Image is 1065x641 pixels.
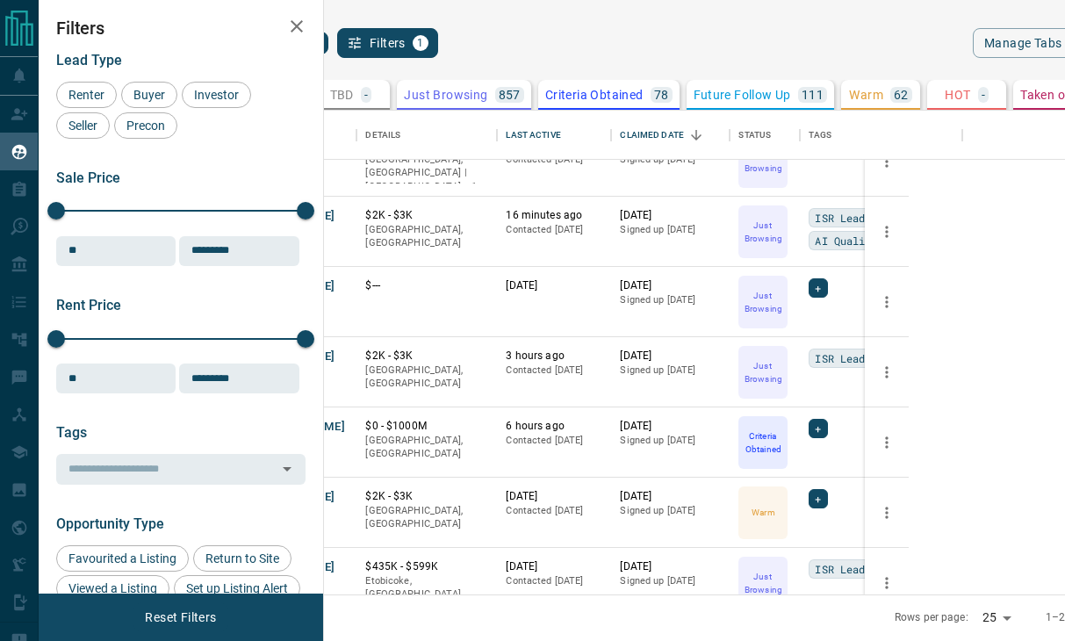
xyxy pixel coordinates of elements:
p: Just Browsing [740,359,786,385]
span: Viewed a Listing [62,581,163,595]
p: TBD [330,89,354,101]
div: Renter [56,82,117,108]
div: Last Active [506,111,560,160]
p: 857 [499,89,521,101]
p: $--- [365,278,488,293]
p: Signed up [DATE] [620,504,721,518]
span: Tags [56,424,87,441]
div: Set up Listing Alert [174,575,300,601]
button: more [874,429,900,456]
p: $2K - $3K [365,208,488,223]
p: Criteria Obtained [740,429,786,456]
div: + [809,278,827,298]
p: Signed up [DATE] [620,434,721,448]
div: Details [365,111,400,160]
p: 6 hours ago [506,419,602,434]
span: Seller [62,119,104,133]
div: Viewed a Listing [56,575,169,601]
span: Renter [62,88,111,102]
div: Tags [800,111,962,160]
button: more [874,570,900,596]
div: Last Active [497,111,611,160]
span: Rent Price [56,297,121,313]
span: ISR Lead [815,349,865,367]
p: Just Browsing [740,289,786,315]
p: - [982,89,985,101]
button: more [874,359,900,385]
p: 111 [802,89,824,101]
p: Signed up [DATE] [620,153,721,167]
span: Sale Price [56,169,120,186]
span: Lead Type [56,52,122,68]
div: + [809,419,827,438]
p: [DATE] [620,489,721,504]
div: Name [234,111,356,160]
div: 25 [975,605,1018,630]
button: Sort [684,123,709,148]
span: Precon [120,119,171,133]
div: Claimed Date [620,111,684,160]
p: Etobicoke, [GEOGRAPHIC_DATA] [365,574,488,601]
p: [DATE] [620,559,721,574]
p: [DATE] [506,559,602,574]
p: Contacted [DATE] [506,364,602,378]
button: Reset Filters [133,602,227,632]
button: more [874,148,900,175]
p: 16 minutes ago [506,208,602,223]
p: Contacted [DATE] [506,153,602,167]
div: Details [356,111,497,160]
p: Just Browsing [740,570,786,596]
p: Criteria Obtained [545,89,644,101]
span: + [815,279,821,297]
p: [DATE] [620,419,721,434]
p: [DATE] [506,489,602,504]
button: Open [275,457,299,481]
p: $2K - $3K [365,489,488,504]
p: Signed up [DATE] [620,223,721,237]
p: [GEOGRAPHIC_DATA], [GEOGRAPHIC_DATA] [365,504,488,531]
span: AI Qualified [815,232,890,249]
p: Warm [752,506,774,519]
div: Buyer [121,82,177,108]
p: Contacted [DATE] [506,574,602,588]
div: + [809,489,827,508]
p: Signed up [DATE] [620,574,721,588]
div: Return to Site [193,545,291,572]
span: Return to Site [199,551,285,565]
span: ISR Lead [815,209,865,227]
span: Set up Listing Alert [180,581,294,595]
button: more [874,289,900,315]
p: [DATE] [506,278,602,293]
p: Just Browsing [740,219,786,245]
span: Investor [188,88,245,102]
div: Investor [182,82,251,108]
p: [GEOGRAPHIC_DATA], [GEOGRAPHIC_DATA] [365,223,488,250]
div: Status [738,111,771,160]
p: 78 [654,89,669,101]
div: Tags [809,111,831,160]
p: [DATE] [620,208,721,223]
p: $0 - $1000M [365,419,488,434]
p: [GEOGRAPHIC_DATA], [GEOGRAPHIC_DATA] [365,364,488,391]
p: 3 hours ago [506,349,602,364]
p: Contacted [DATE] [506,434,602,448]
p: Just Browsing [404,89,487,101]
button: more [874,500,900,526]
p: Signed up [DATE] [620,293,721,307]
p: $435K - $599K [365,559,488,574]
span: 1 [414,37,427,49]
div: Seller [56,112,110,139]
p: Contacted [DATE] [506,223,602,237]
span: Buyer [127,88,171,102]
p: Future Follow Up [694,89,791,101]
div: Claimed Date [611,111,730,160]
div: Precon [114,112,177,139]
span: + [815,420,821,437]
button: more [874,219,900,245]
p: - [364,89,368,101]
p: Toronto [365,153,488,194]
p: Warm [849,89,883,101]
div: Status [730,111,800,160]
p: Contacted [DATE] [506,504,602,518]
span: ISR Lead [815,560,865,578]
